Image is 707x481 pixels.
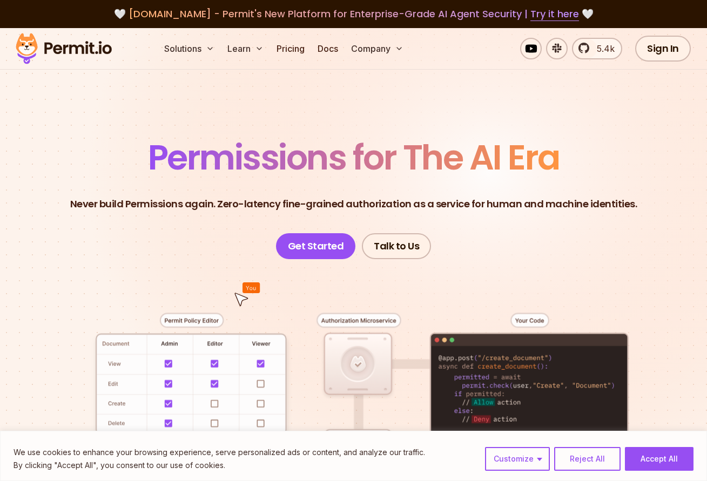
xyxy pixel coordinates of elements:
[14,459,425,472] p: By clicking "Accept All", you consent to our use of cookies.
[70,197,637,212] p: Never build Permissions again. Zero-latency fine-grained authorization as a service for human and...
[590,42,615,55] span: 5.4k
[554,447,621,471] button: Reject All
[362,233,431,259] a: Talk to Us
[530,7,579,21] a: Try it here
[625,447,693,471] button: Accept All
[347,38,408,59] button: Company
[223,38,268,59] button: Learn
[148,133,560,181] span: Permissions for The AI Era
[572,38,622,59] a: 5.4k
[635,36,691,62] a: Sign In
[276,233,356,259] a: Get Started
[272,38,309,59] a: Pricing
[160,38,219,59] button: Solutions
[485,447,550,471] button: Customize
[26,6,681,22] div: 🤍 🤍
[11,30,117,67] img: Permit logo
[129,7,579,21] span: [DOMAIN_NAME] - Permit's New Platform for Enterprise-Grade AI Agent Security |
[313,38,342,59] a: Docs
[14,446,425,459] p: We use cookies to enhance your browsing experience, serve personalized ads or content, and analyz...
